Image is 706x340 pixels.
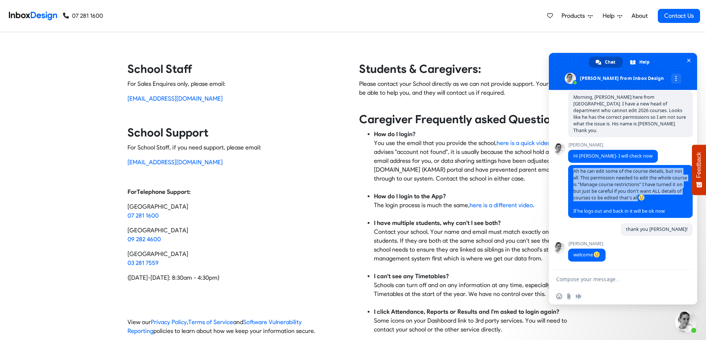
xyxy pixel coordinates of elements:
[127,95,223,102] a: [EMAIL_ADDRESS][DOMAIN_NAME]
[359,62,481,76] strong: Students & Caregivers:
[470,202,533,209] a: here is a different video
[374,219,501,226] strong: I have multiple students, why can't I see both?
[359,112,566,126] strong: Caregiver Frequently asked Questions:
[127,212,159,219] a: 07 281 1600
[556,270,675,288] textarea: Compose your message...
[696,152,702,178] span: Feedback
[566,293,572,299] span: Send a file
[374,192,579,219] li: The login process is much the same, .
[374,193,446,200] strong: How do I login to the App?
[639,57,650,68] span: Help
[629,9,650,23] a: About
[374,130,579,192] li: You use the email that you provide the school, . If it advises "account not found", it is usually...
[561,11,588,20] span: Products
[374,307,579,334] li: Some icons on your Dashboard link to 3rd party services. You will need to contact your school or ...
[658,9,700,23] a: Contact Us
[600,9,625,23] a: Help
[127,259,159,266] a: 03 281 7559
[374,131,415,138] strong: How do I login?
[127,273,347,282] p: ([DATE]-[DATE]: 8:30am - 4:30pm)
[137,188,190,195] strong: Telephone Support:
[589,57,623,68] a: Chat
[497,139,551,147] a: here is a quick video
[573,252,600,258] span: welcome
[603,11,617,20] span: Help
[623,57,657,68] a: Help
[127,250,347,267] p: [GEOGRAPHIC_DATA]
[374,308,559,315] strong: I click Attendance, Reports or Results and I'm asked to login again?
[127,188,137,195] strong: For
[568,241,606,246] span: [PERSON_NAME]
[556,293,562,299] span: Insert an emoji
[127,143,347,152] p: For School Staff, if you need support, please email:
[558,9,596,23] a: Products
[127,202,347,220] p: [GEOGRAPHIC_DATA]
[685,57,693,64] span: Close chat
[374,273,449,280] strong: I can't see any Timetables?
[576,293,581,299] span: Audio message
[127,62,192,76] strong: School Staff
[127,236,161,243] a: 09 282 4600
[151,319,187,326] a: Privacy Policy
[675,310,697,333] a: Close chat
[573,168,687,214] span: Ah he can edit some of the course details, but not all. This permission needed to edit the whole ...
[573,94,686,134] span: Morning, [PERSON_NAME] here from [GEOGRAPHIC_DATA]. I have a new head of department who cannot ed...
[692,145,706,195] button: Feedback - Show survey
[359,80,579,106] p: Please contact your School directly as we can not provide support. Your school will be able to he...
[127,318,347,336] p: View our , and policies to learn about how we keep your information secure.
[626,226,687,232] span: thank you [PERSON_NAME]!
[374,219,579,272] li: Contact your school, Your name and email must match exactly on all students. If they are both at ...
[127,80,347,88] p: For Sales Enquires only, please email:
[605,57,615,68] span: Chat
[127,126,208,139] strong: School Support
[127,159,223,166] a: [EMAIL_ADDRESS][DOMAIN_NAME]
[568,142,658,148] span: [PERSON_NAME]
[127,226,347,244] p: [GEOGRAPHIC_DATA]
[573,153,653,159] span: Hi [PERSON_NAME]- I will check now
[188,319,233,326] a: Terms of Service
[63,11,103,20] a: 07 281 1600
[374,272,579,307] li: Schools can turn off and on any information at any time, especially Timetables at the start of th...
